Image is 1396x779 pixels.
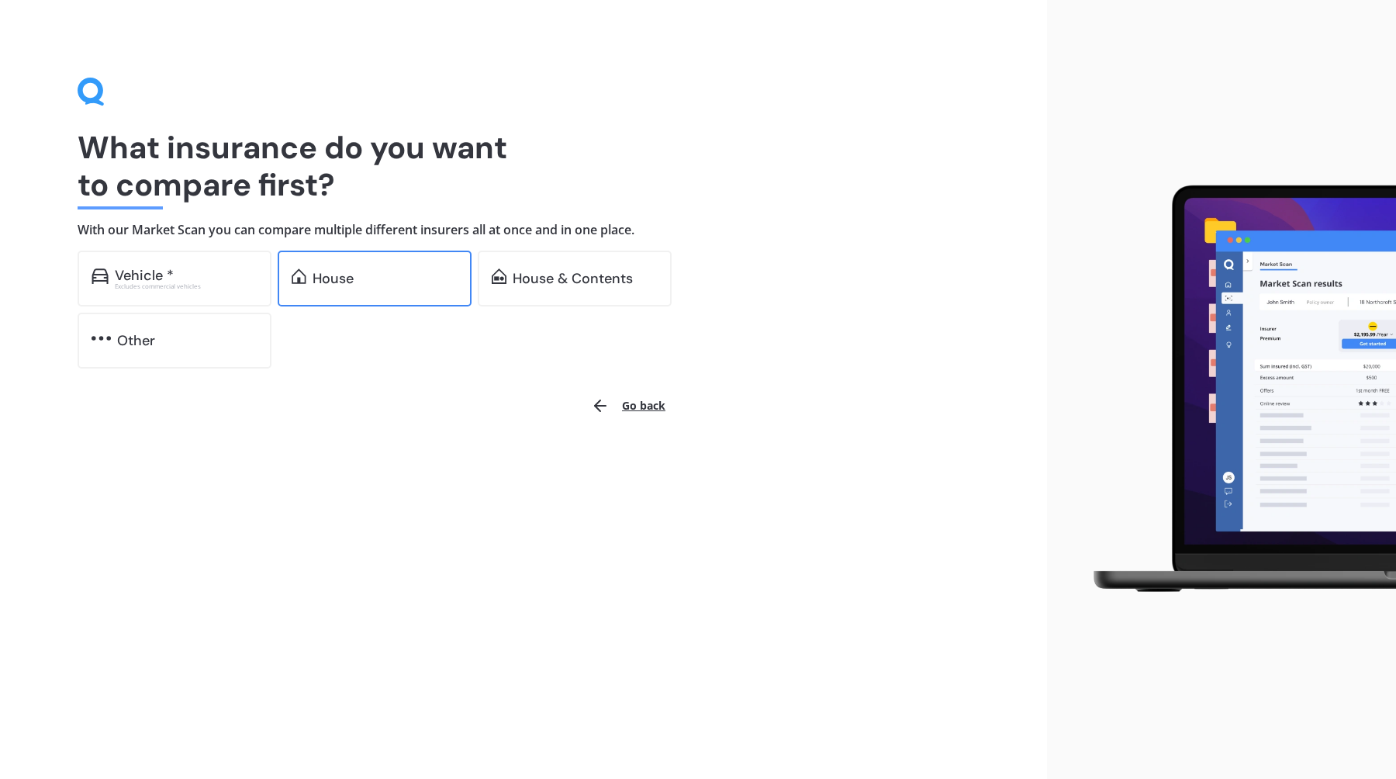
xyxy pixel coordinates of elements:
div: House & Contents [513,271,633,286]
h4: With our Market Scan you can compare multiple different insurers all at once and in one place. [78,222,969,238]
div: Vehicle * [115,268,174,283]
div: Excludes commercial vehicles [115,283,257,289]
h1: What insurance do you want to compare first? [78,129,969,203]
img: laptop.webp [1071,176,1396,603]
img: other.81dba5aafe580aa69f38.svg [92,331,111,346]
img: car.f15378c7a67c060ca3f3.svg [92,268,109,284]
div: House [313,271,354,286]
div: Other [117,333,155,348]
img: home-and-contents.b802091223b8502ef2dd.svg [492,268,506,284]
button: Go back [582,387,675,424]
img: home.91c183c226a05b4dc763.svg [292,268,306,284]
